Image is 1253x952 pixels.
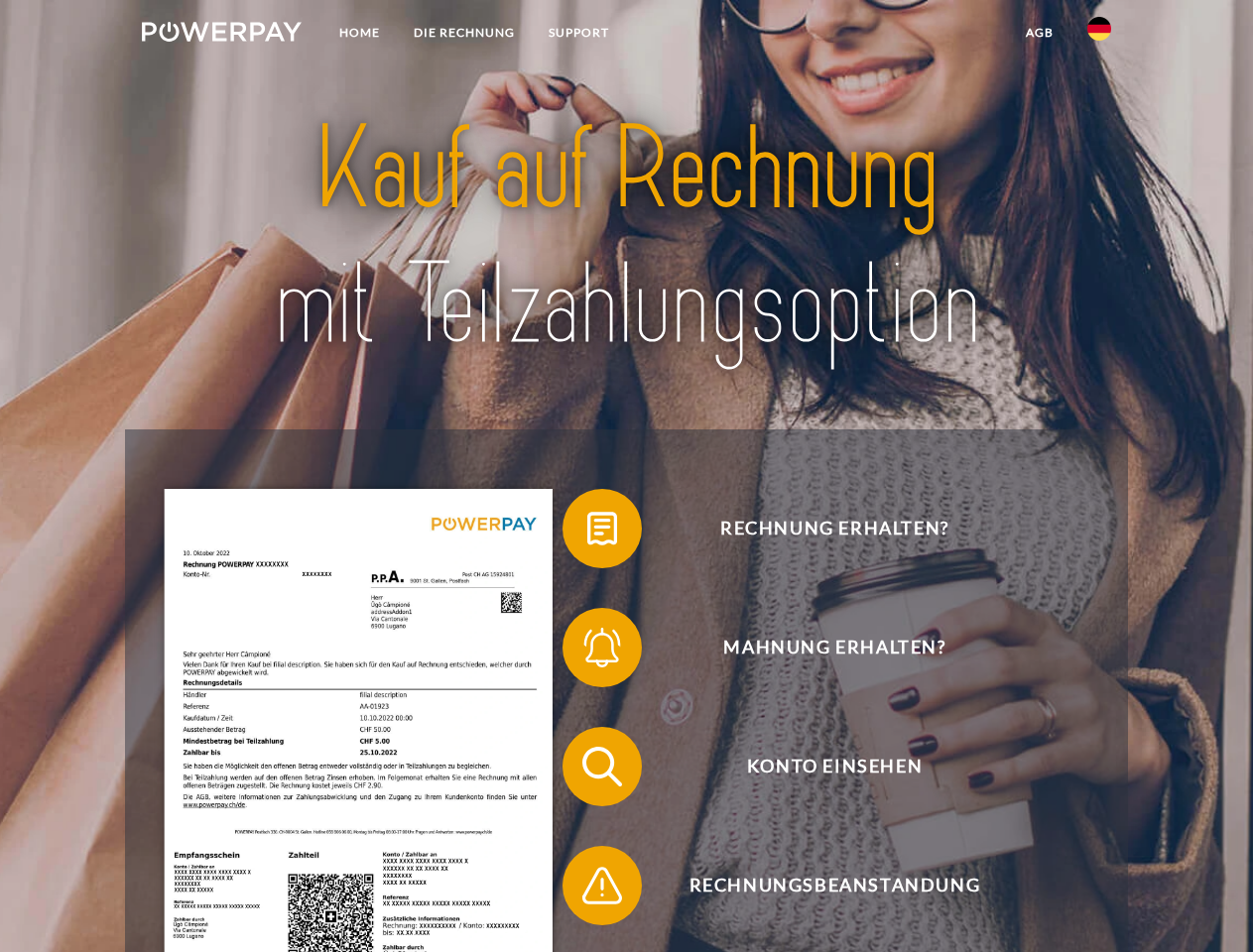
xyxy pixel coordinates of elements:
img: title-powerpay_de.svg [189,95,1064,380]
img: de [1087,17,1111,41]
button: Rechnung erhalten? [563,489,1078,568]
img: qb_bell.svg [577,623,627,672]
span: Konto einsehen [591,727,1077,806]
a: DIE RECHNUNG [397,15,532,51]
span: Rechnung erhalten? [591,489,1077,568]
button: Rechnungsbeanstandung [563,846,1078,925]
span: Mahnung erhalten? [591,608,1077,687]
img: qb_bill.svg [577,504,627,553]
img: qb_search.svg [577,742,627,791]
a: agb [1009,15,1070,51]
button: Konto einsehen [563,727,1078,806]
a: SUPPORT [532,15,626,51]
span: Rechnungsbeanstandung [591,846,1077,925]
img: qb_warning.svg [577,861,627,910]
button: Mahnung erhalten? [563,608,1078,687]
img: logo-powerpay-white.svg [142,22,302,42]
a: Home [322,15,397,51]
